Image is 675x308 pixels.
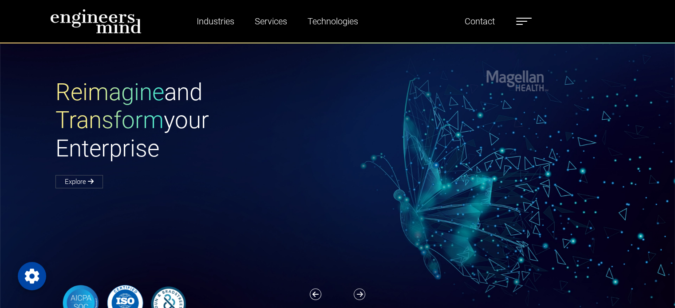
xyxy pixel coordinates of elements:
img: logo [50,9,142,34]
span: Transform [55,106,164,134]
a: Contact [461,11,498,31]
a: Technologies [304,11,362,31]
a: Services [251,11,291,31]
h1: and your Enterprise [55,78,338,163]
a: Explore [55,175,103,188]
a: Industries [193,11,238,31]
span: Reimagine [55,78,164,106]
